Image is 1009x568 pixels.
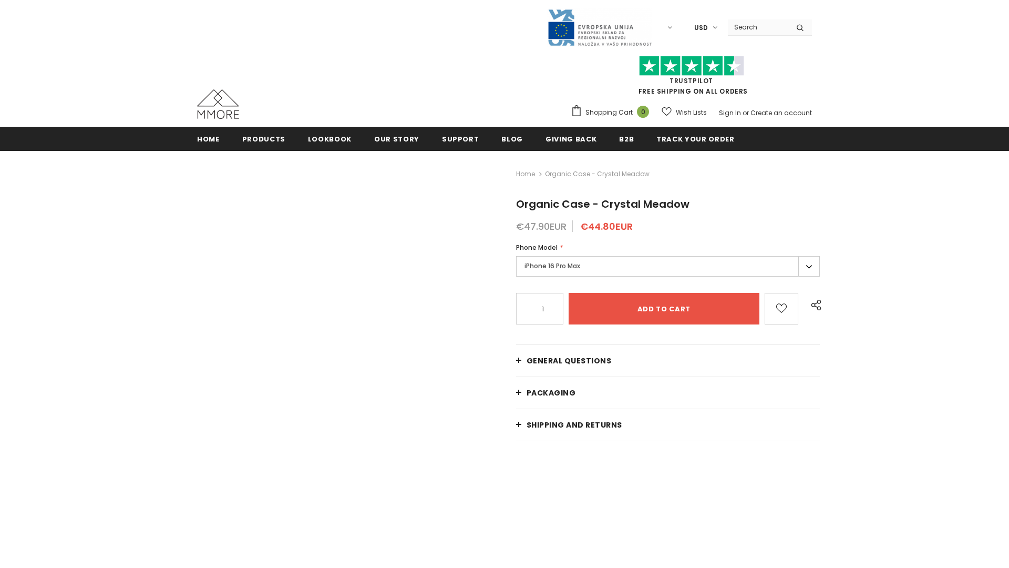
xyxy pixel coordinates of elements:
span: FREE SHIPPING ON ALL ORDERS [571,60,812,96]
span: Home [197,134,220,144]
input: Add to cart [569,293,759,324]
label: iPhone 16 Pro Max [516,256,820,277]
span: PACKAGING [527,388,576,398]
span: or [743,108,749,117]
a: Lookbook [308,127,352,150]
span: Our Story [374,134,419,144]
a: B2B [619,127,634,150]
span: Wish Lists [676,107,707,118]
span: Organic Case - Crystal Meadow [516,197,689,211]
img: Trust Pilot Stars [639,56,744,76]
span: B2B [619,134,634,144]
img: Javni Razpis [547,8,652,47]
a: Trustpilot [670,76,713,85]
span: Organic Case - Crystal Meadow [545,168,650,180]
input: Search Site [728,19,788,35]
a: Sign In [719,108,741,117]
span: USD [694,23,708,33]
span: Blog [501,134,523,144]
span: Giving back [545,134,596,144]
a: PACKAGING [516,377,820,409]
span: €47.90EUR [516,220,567,233]
a: Create an account [750,108,812,117]
a: Our Story [374,127,419,150]
a: Home [516,168,535,180]
a: Wish Lists [662,103,707,121]
span: Phone Model [516,243,558,252]
a: Giving back [545,127,596,150]
span: Shipping and returns [527,420,622,430]
img: MMORE Cases [197,89,239,119]
span: Lookbook [308,134,352,144]
span: General Questions [527,356,612,366]
a: Blog [501,127,523,150]
span: Products [242,134,285,144]
span: 0 [637,106,649,118]
a: Shipping and returns [516,409,820,441]
a: Track your order [656,127,734,150]
a: support [442,127,479,150]
span: €44.80EUR [580,220,633,233]
span: support [442,134,479,144]
span: Track your order [656,134,734,144]
a: Products [242,127,285,150]
a: Javni Razpis [547,23,652,32]
a: Shopping Cart 0 [571,105,654,120]
a: General Questions [516,345,820,377]
span: Shopping Cart [585,107,633,118]
a: Home [197,127,220,150]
